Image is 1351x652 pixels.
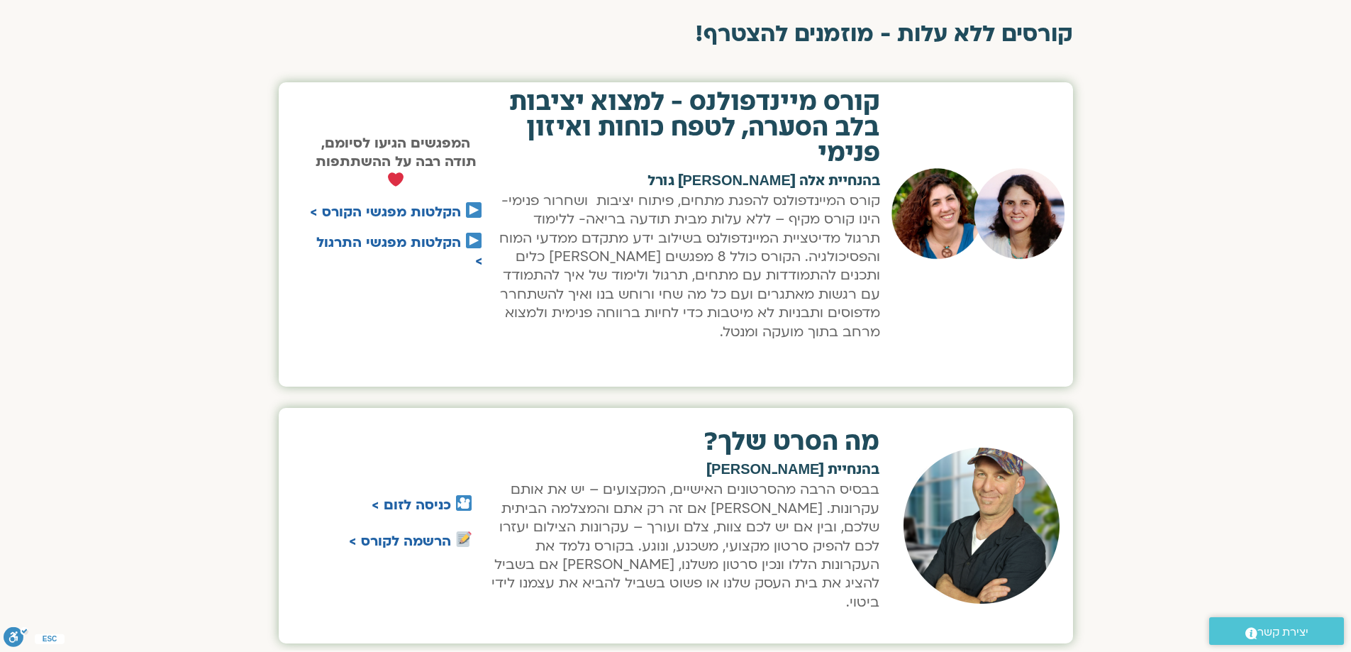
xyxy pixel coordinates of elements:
img: ❤ [388,172,404,187]
a: הקלטות מפגשי התרגול > [316,233,483,270]
a: יצירת קשר [1209,617,1344,645]
h2: מה הסרט שלך? [487,429,880,455]
p: קורס המיינדפולנס להפגת מתחים, פיתוח יציבות ושחרור פנימי- הינו קורס מקיף – ללא עלות מבית תודעה ברי... [497,192,880,341]
img: ▶️ [466,202,482,218]
p: בבסיס הרבה מהסרטונים האישיים, המקצועים – יש את אותם עקרונות. [PERSON_NAME] אם זה רק אתם והמצלמה ה... [487,480,880,612]
img: ▶️ [466,233,482,248]
img: זיואן [904,448,1060,604]
h2: בהנחיית אלה [PERSON_NAME] גורל [497,174,880,188]
h2: קורס מיינדפולנס - למצוא יציבות בלב הסערה, לטפח כוחות ואיזון פנימי [497,89,880,166]
h2: בהנחיית [PERSON_NAME] [487,463,880,477]
span: יצירת קשר [1257,623,1308,642]
a: כניסה לזום > [372,496,451,514]
a: הקלטות מפגשי הקורס > [310,203,461,221]
a: הרשמה לקורס > [349,532,451,551]
img: 🎦 [456,495,472,511]
h2: קורסים ללא עלות - מוזמנים להצטרף! [279,21,1073,47]
img: 📝 [456,531,472,547]
strong: המפגשים הגיעו לסיומם, תודה רבה על ההשתתפות [316,134,477,191]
